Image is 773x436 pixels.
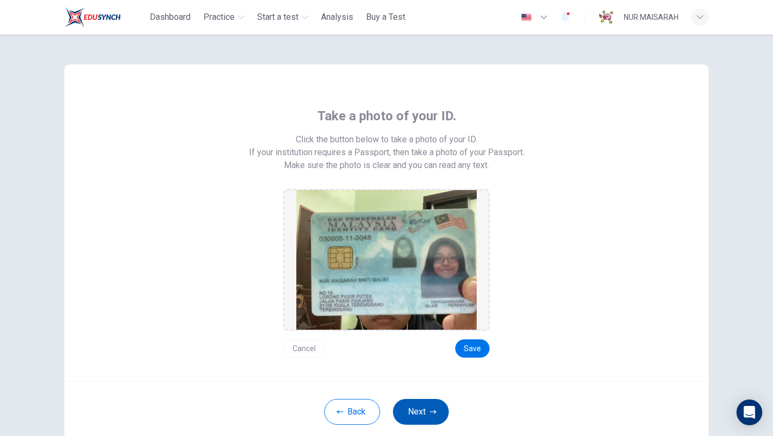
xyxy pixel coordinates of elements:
[624,11,679,24] div: NUR MAISARAH
[64,6,145,28] a: ELTC logo
[366,11,405,24] span: Buy a Test
[249,133,524,159] span: Click the button below to take a photo of your ID. If your institution requires a Passport, then ...
[321,11,353,24] span: Analysis
[253,8,312,27] button: Start a test
[393,399,449,425] button: Next
[145,8,195,27] button: Dashboard
[199,8,249,27] button: Practice
[64,6,121,28] img: ELTC logo
[736,399,762,425] div: Open Intercom Messenger
[203,11,235,24] span: Practice
[296,190,477,330] img: preview screemshot
[317,107,456,125] span: Take a photo of your ID.
[455,339,490,358] button: Save
[324,399,380,425] button: Back
[598,9,615,26] img: Profile picture
[257,11,298,24] span: Start a test
[284,159,489,172] span: Make sure the photo is clear and you can read any text.
[317,8,358,27] button: Analysis
[362,8,410,27] button: Buy a Test
[520,13,533,21] img: en
[283,339,325,358] button: Cancel
[150,11,191,24] span: Dashboard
